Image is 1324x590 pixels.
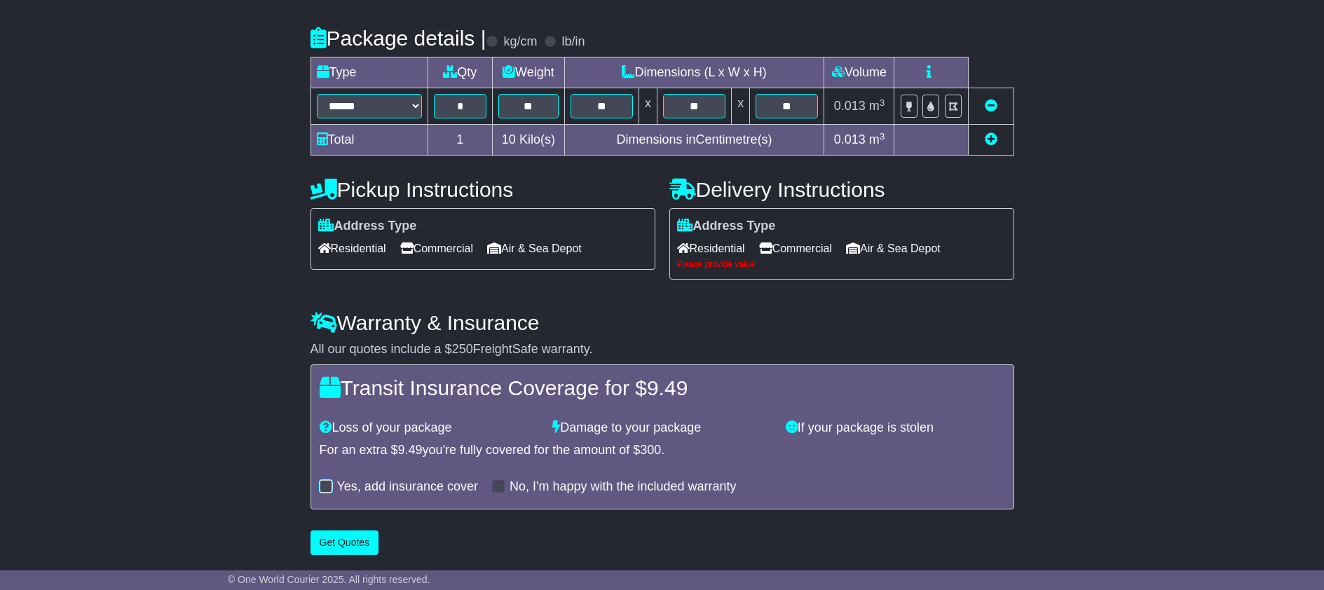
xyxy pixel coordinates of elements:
td: 1 [428,125,493,156]
div: For an extra $ you're fully covered for the amount of $ . [320,443,1005,458]
td: Weight [493,57,565,88]
span: 9.49 [398,443,423,457]
label: Yes, add insurance cover [337,479,478,495]
span: 0.013 [834,132,866,146]
h4: Package details | [310,27,486,50]
span: Commercial [400,238,473,259]
span: Air & Sea Depot [846,238,941,259]
sup: 3 [880,97,885,108]
span: m [869,99,885,113]
td: Volume [824,57,894,88]
td: Dimensions in Centimetre(s) [564,125,824,156]
sup: 3 [880,131,885,142]
label: No, I'm happy with the included warranty [510,479,737,495]
span: 9.49 [647,376,688,399]
span: Air & Sea Depot [487,238,582,259]
td: Kilo(s) [493,125,565,156]
label: Address Type [318,219,417,234]
span: Residential [318,238,386,259]
h4: Pickup Instructions [310,178,655,201]
a: Add new item [985,132,997,146]
td: Qty [428,57,493,88]
label: kg/cm [503,34,537,50]
span: 250 [452,342,473,356]
td: x [732,88,750,125]
div: Damage to your package [545,420,779,436]
h4: Transit Insurance Coverage for $ [320,376,1005,399]
td: x [639,88,657,125]
label: lb/in [561,34,585,50]
td: Total [310,125,428,156]
h4: Delivery Instructions [669,178,1014,201]
div: Loss of your package [313,420,546,436]
td: Dimensions (L x W x H) [564,57,824,88]
button: Get Quotes [310,530,379,555]
div: If your package is stolen [779,420,1012,436]
a: Remove this item [985,99,997,113]
span: © One World Courier 2025. All rights reserved. [228,574,430,585]
span: 300 [640,443,661,457]
span: m [869,132,885,146]
div: Please provide value [677,259,1006,269]
div: All our quotes include a $ FreightSafe warranty. [310,342,1014,357]
label: Address Type [677,219,776,234]
span: Commercial [759,238,832,259]
td: Type [310,57,428,88]
span: Residential [677,238,745,259]
span: 10 [502,132,516,146]
span: 0.013 [834,99,866,113]
h4: Warranty & Insurance [310,311,1014,334]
